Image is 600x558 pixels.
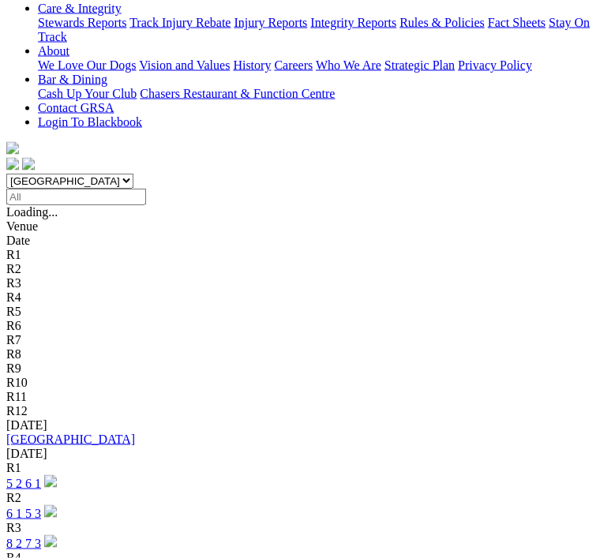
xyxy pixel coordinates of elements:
span: Loading... [6,205,58,219]
a: 8 2 7 3 [6,537,41,550]
input: Select date [6,189,146,205]
div: R2 [6,491,594,505]
div: [DATE] [6,447,594,461]
img: logo-grsa-white.png [6,142,19,155]
div: R6 [6,319,594,333]
div: Bar & Dining [38,87,594,101]
div: R1 [6,248,594,262]
a: Rules & Policies [399,16,485,29]
a: Careers [274,58,313,72]
a: 5 2 6 1 [6,477,41,490]
a: Injury Reports [234,16,307,29]
div: R3 [6,521,594,535]
div: About [38,58,594,73]
div: Date [6,234,594,248]
a: Fact Sheets [488,16,546,29]
a: We Love Our Dogs [38,58,136,72]
div: R12 [6,404,594,418]
a: Stewards Reports [38,16,126,29]
a: Privacy Policy [458,58,532,72]
div: R11 [6,390,594,404]
div: R9 [6,361,594,376]
div: R10 [6,376,594,390]
a: [GEOGRAPHIC_DATA] [6,433,135,446]
a: Track Injury Rebate [129,16,231,29]
a: Care & Integrity [38,2,122,15]
div: R3 [6,276,594,290]
div: R4 [6,290,594,305]
a: 6 1 5 3 [6,507,41,520]
a: Who We Are [316,58,381,72]
a: History [233,58,271,72]
div: R5 [6,305,594,319]
img: play-circle.svg [44,475,57,488]
img: facebook.svg [6,158,19,170]
img: play-circle.svg [44,505,57,518]
a: Contact GRSA [38,101,114,114]
div: R1 [6,461,594,475]
div: R8 [6,347,594,361]
a: About [38,44,69,58]
a: Cash Up Your Club [38,87,137,100]
a: Vision and Values [139,58,230,72]
a: Bar & Dining [38,73,107,86]
img: twitter.svg [22,158,35,170]
a: Strategic Plan [384,58,455,72]
div: R2 [6,262,594,276]
div: [DATE] [6,418,594,433]
div: R7 [6,333,594,347]
a: Stay On Track [38,16,590,43]
div: Care & Integrity [38,16,594,44]
img: play-circle.svg [44,535,57,548]
a: Chasers Restaurant & Function Centre [140,87,335,100]
a: Login To Blackbook [38,115,142,129]
div: Venue [6,219,594,234]
a: Integrity Reports [310,16,396,29]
